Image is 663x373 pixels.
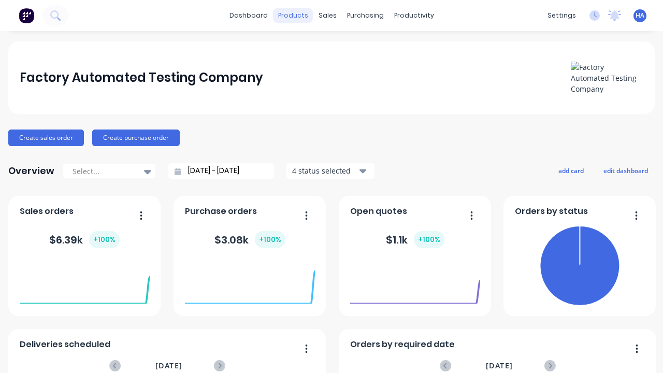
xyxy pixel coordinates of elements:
div: sales [313,8,342,23]
div: settings [542,8,581,23]
span: Deliveries scheduled [20,338,110,351]
div: Overview [8,161,54,181]
span: Orders by status [515,205,588,218]
span: [DATE] [155,360,182,371]
span: [DATE] [486,360,513,371]
span: Sales orders [20,205,74,218]
button: add card [552,164,590,177]
button: 4 status selected [286,163,374,179]
button: Create purchase order [92,130,180,146]
button: edit dashboard [597,164,655,177]
img: Factory Automated Testing Company [571,62,643,94]
span: Purchase orders [185,205,257,218]
img: Factory [19,8,34,23]
div: Factory Automated Testing Company [20,67,263,88]
div: + 100 % [89,231,120,248]
div: + 100 % [414,231,444,248]
div: purchasing [342,8,389,23]
div: products [273,8,313,23]
span: Orders by required date [350,338,455,351]
div: $ 3.08k [214,231,285,248]
button: Create sales order [8,130,84,146]
div: + 100 % [255,231,285,248]
a: dashboard [224,8,273,23]
div: 4 status selected [292,165,357,176]
div: $ 6.39k [49,231,120,248]
span: HA [636,11,644,20]
div: $ 1.1k [386,231,444,248]
div: productivity [389,8,439,23]
span: Open quotes [350,205,407,218]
